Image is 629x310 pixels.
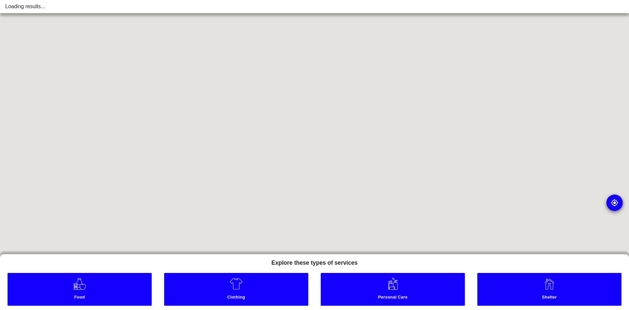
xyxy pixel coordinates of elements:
[10,295,150,301] small: Food
[266,254,363,269] h5: Explore these types of services
[164,273,308,306] a: Clothing
[479,295,620,301] small: Shelter
[8,273,152,306] a: Food
[386,277,399,290] img: Personal Care
[73,277,86,290] img: Food
[166,295,307,301] small: Clothing
[477,273,621,306] a: Shelter
[611,199,619,207] img: go to my location
[543,277,556,290] img: Shelter
[5,3,624,10] div: Loading results...
[321,273,465,306] a: Personal Care
[323,295,463,301] small: Personal Care
[230,277,243,290] img: Clothing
